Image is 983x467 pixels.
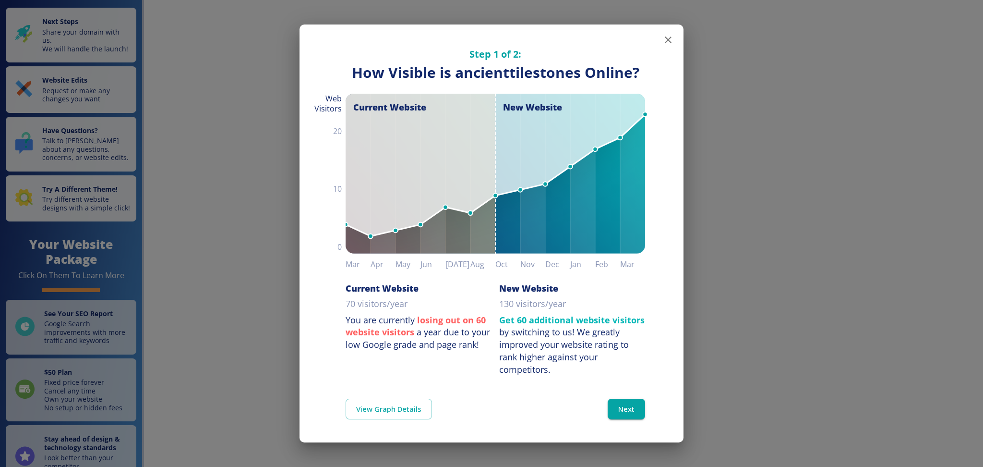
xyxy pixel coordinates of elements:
h6: Oct [495,258,520,271]
h6: Dec [545,258,570,271]
div: We greatly improved your website rating to rank higher against your competitors. [499,326,629,375]
h6: [DATE] [445,258,470,271]
p: You are currently a year due to your low Google grade and page rank! [346,314,491,351]
strong: losing out on 60 website visitors [346,314,486,338]
h6: Mar [346,258,371,271]
h6: Current Website [346,283,419,294]
h6: Apr [371,258,396,271]
button: Next [608,399,645,419]
h6: Feb [595,258,620,271]
a: View Graph Details [346,399,432,419]
strong: Get 60 additional website visitors [499,314,645,326]
p: by switching to us! [499,314,645,376]
h6: Nov [520,258,545,271]
h6: Jan [570,258,595,271]
h6: Aug [470,258,495,271]
p: 70 visitors/year [346,298,408,310]
h6: Mar [620,258,645,271]
p: 130 visitors/year [499,298,566,310]
h6: New Website [499,283,558,294]
h6: May [396,258,420,271]
h6: Jun [420,258,445,271]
